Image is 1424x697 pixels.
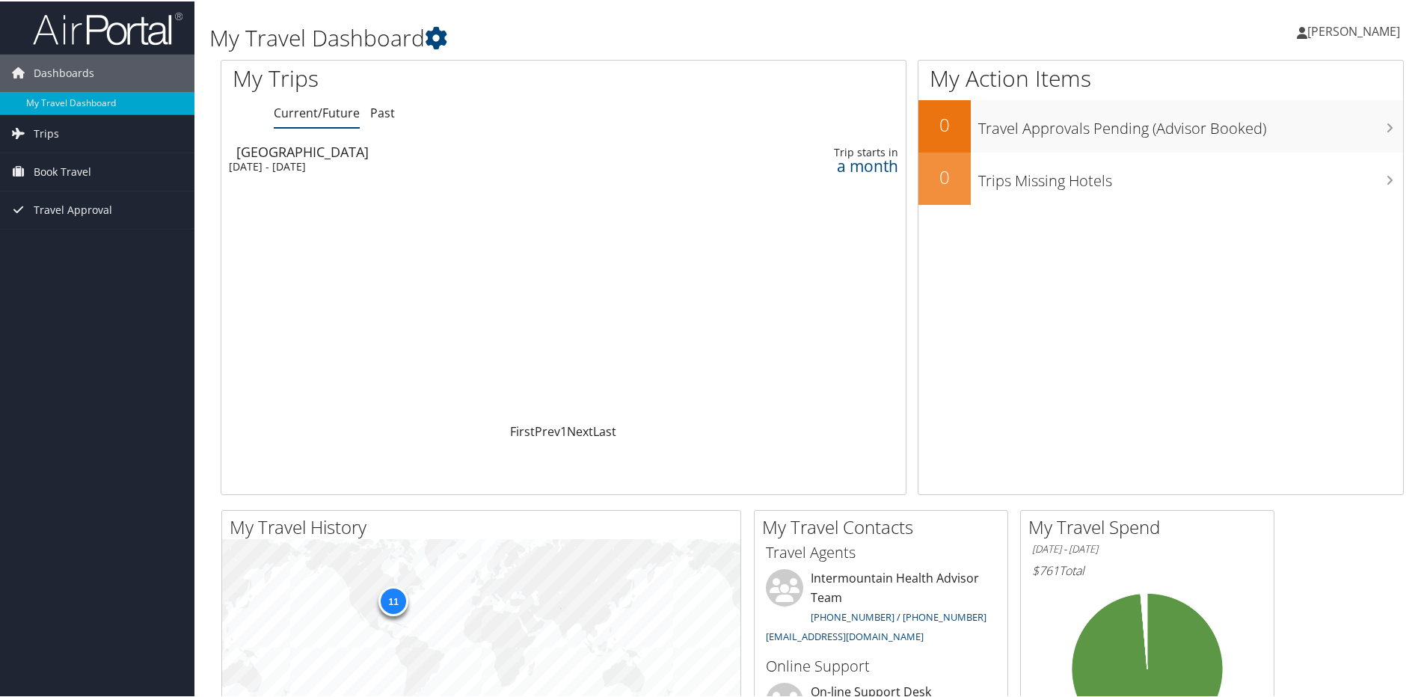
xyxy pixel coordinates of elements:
span: [PERSON_NAME] [1307,22,1400,38]
h3: Trips Missing Hotels [978,162,1403,190]
div: 11 [378,585,408,615]
a: 0Travel Approvals Pending (Advisor Booked) [918,99,1403,151]
a: 1 [560,422,567,438]
a: Current/Future [274,103,360,120]
a: First [510,422,535,438]
h6: Total [1032,561,1262,577]
h1: My Action Items [918,61,1403,93]
span: Dashboards [34,53,94,90]
div: Trip starts in [748,144,898,158]
li: Intermountain Health Advisor Team [758,568,1004,648]
h1: My Trips [233,61,610,93]
h2: My Travel Contacts [762,513,1007,538]
div: [DATE] - [DATE] [229,159,658,172]
h2: My Travel Spend [1028,513,1274,538]
a: Last [593,422,616,438]
h6: [DATE] - [DATE] [1032,541,1262,555]
span: $761 [1032,561,1059,577]
img: airportal-logo.png [33,10,182,45]
h2: 0 [918,163,971,188]
span: Trips [34,114,59,151]
h3: Travel Agents [766,541,996,562]
a: [PERSON_NAME] [1297,7,1415,52]
span: Book Travel [34,152,91,189]
h3: Online Support [766,654,996,675]
a: Past [370,103,395,120]
h1: My Travel Dashboard [209,21,1013,52]
h2: 0 [918,111,971,136]
h3: Travel Approvals Pending (Advisor Booked) [978,109,1403,138]
a: Next [567,422,593,438]
a: 0Trips Missing Hotels [918,151,1403,203]
a: [EMAIL_ADDRESS][DOMAIN_NAME] [766,628,924,642]
span: Travel Approval [34,190,112,227]
div: [GEOGRAPHIC_DATA] [236,144,666,157]
div: a month [748,158,898,171]
h2: My Travel History [230,513,740,538]
a: Prev [535,422,560,438]
a: [PHONE_NUMBER] / [PHONE_NUMBER] [811,609,986,622]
